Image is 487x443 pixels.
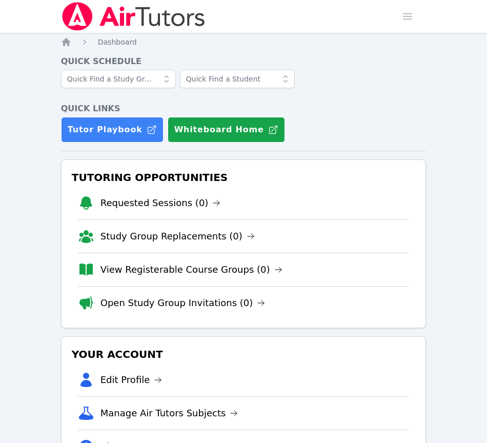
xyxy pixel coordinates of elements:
[61,117,164,143] a: Tutor Playbook
[168,117,285,143] button: Whiteboard Home
[100,373,163,387] a: Edit Profile
[61,2,206,31] img: Air Tutors
[100,263,282,277] a: View Registerable Course Groups (0)
[100,229,255,244] a: Study Group Replacements (0)
[70,345,418,364] h3: Your Account
[61,55,427,68] h4: Quick Schedule
[100,196,221,210] a: Requested Sessions (0)
[100,406,238,420] a: Manage Air Tutors Subjects
[98,37,137,47] a: Dashboard
[180,70,295,88] input: Quick Find a Student
[70,168,418,187] h3: Tutoring Opportunities
[61,37,427,47] nav: Breadcrumb
[98,38,137,46] span: Dashboard
[61,70,176,88] input: Quick Find a Study Group
[100,296,266,310] a: Open Study Group Invitations (0)
[61,103,427,115] h4: Quick Links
